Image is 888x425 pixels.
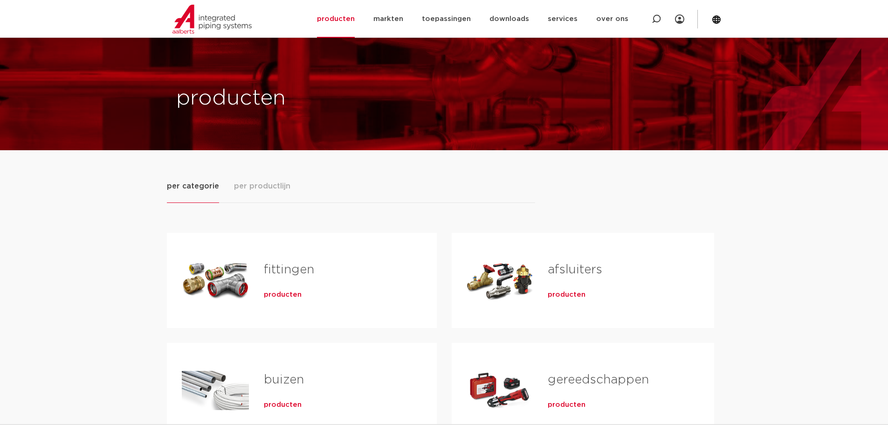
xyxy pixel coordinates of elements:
a: producten [264,290,302,300]
span: per productlijn [234,181,290,192]
a: producten [264,400,302,410]
a: fittingen [264,264,314,276]
h1: producten [176,84,440,113]
a: producten [548,290,585,300]
span: per categorie [167,181,219,192]
a: buizen [264,374,304,386]
a: gereedschappen [548,374,649,386]
a: afsluiters [548,264,602,276]
a: producten [548,400,585,410]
